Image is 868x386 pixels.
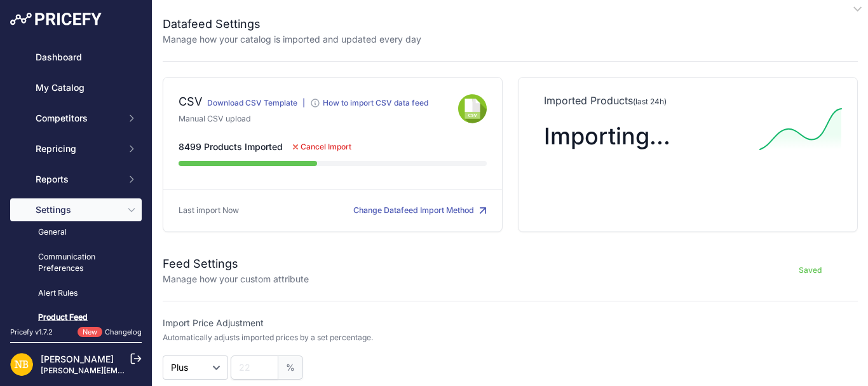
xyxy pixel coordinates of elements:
p: Last import Now [179,205,239,217]
a: My Catalog [10,76,142,99]
button: Repricing [10,137,142,160]
p: Automatically adjusts imported prices by a set percentage. [163,333,373,343]
p: Imported Products [544,93,832,108]
span: New [78,327,102,338]
div: 8499 Products Imported [179,141,487,153]
span: % [278,355,303,380]
button: Change Datafeed Import Method [353,205,487,217]
p: Manual CSV upload [179,113,458,125]
a: [PERSON_NAME] [41,354,114,364]
span: Importing... [544,122,670,150]
div: How to import CSV data feed [323,98,428,108]
div: CSV [179,93,202,113]
div: Pricefy v1.7.2 [10,327,53,338]
span: Settings [36,203,119,216]
button: Settings [10,198,142,221]
a: Changelog [105,327,142,336]
span: Cancel Import [301,142,351,152]
a: How to import CSV data feed [310,100,428,110]
a: Product Feed [10,307,142,329]
p: Manage how your catalog is imported and updated every day [163,33,421,46]
h2: Feed Settings [163,255,309,273]
span: Reports [36,173,119,186]
a: Download CSV Template [207,98,297,107]
p: Manage how your custom attribute [163,273,309,286]
button: Competitors [10,107,142,130]
a: [PERSON_NAME][EMAIL_ADDRESS][DOMAIN_NAME] [41,366,236,375]
a: Alert Rules [10,282,142,305]
a: Dashboard [10,46,142,69]
span: Repricing [36,142,119,155]
label: Import Price Adjustment [163,317,506,329]
input: 22 [231,355,278,380]
button: Reports [10,168,142,191]
a: Communication Preferences [10,246,142,280]
div: | [302,98,305,113]
span: Competitors [36,112,119,125]
a: General [10,221,142,244]
h2: Datafeed Settings [163,15,421,33]
span: (last 24h) [633,97,667,106]
button: Saved [763,260,858,280]
img: Pricefy Logo [10,13,102,25]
